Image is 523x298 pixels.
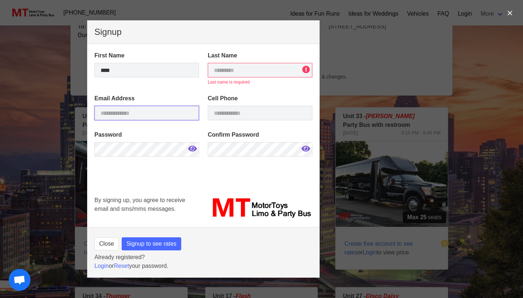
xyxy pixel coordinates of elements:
[122,237,181,250] button: Signup to see rates
[94,94,199,103] label: Email Address
[94,253,312,262] p: Already registered?
[126,239,177,248] span: Signup to see rates
[208,51,312,60] label: Last Name
[208,94,312,103] label: Cell Phone
[208,196,312,220] img: MT_logo_name.png
[94,130,199,139] label: Password
[114,263,129,269] a: Reset
[94,263,109,269] a: Login
[94,262,312,270] p: or your password.
[90,192,203,224] div: By signing up, you agree to receive email and sms/mms messages.
[94,51,199,60] label: First Name
[208,130,312,139] label: Confirm Password
[94,167,205,221] iframe: reCAPTCHA
[94,28,312,36] p: Signup
[94,237,119,250] button: Close
[9,269,31,291] div: Open chat
[208,79,312,85] p: Last name is required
